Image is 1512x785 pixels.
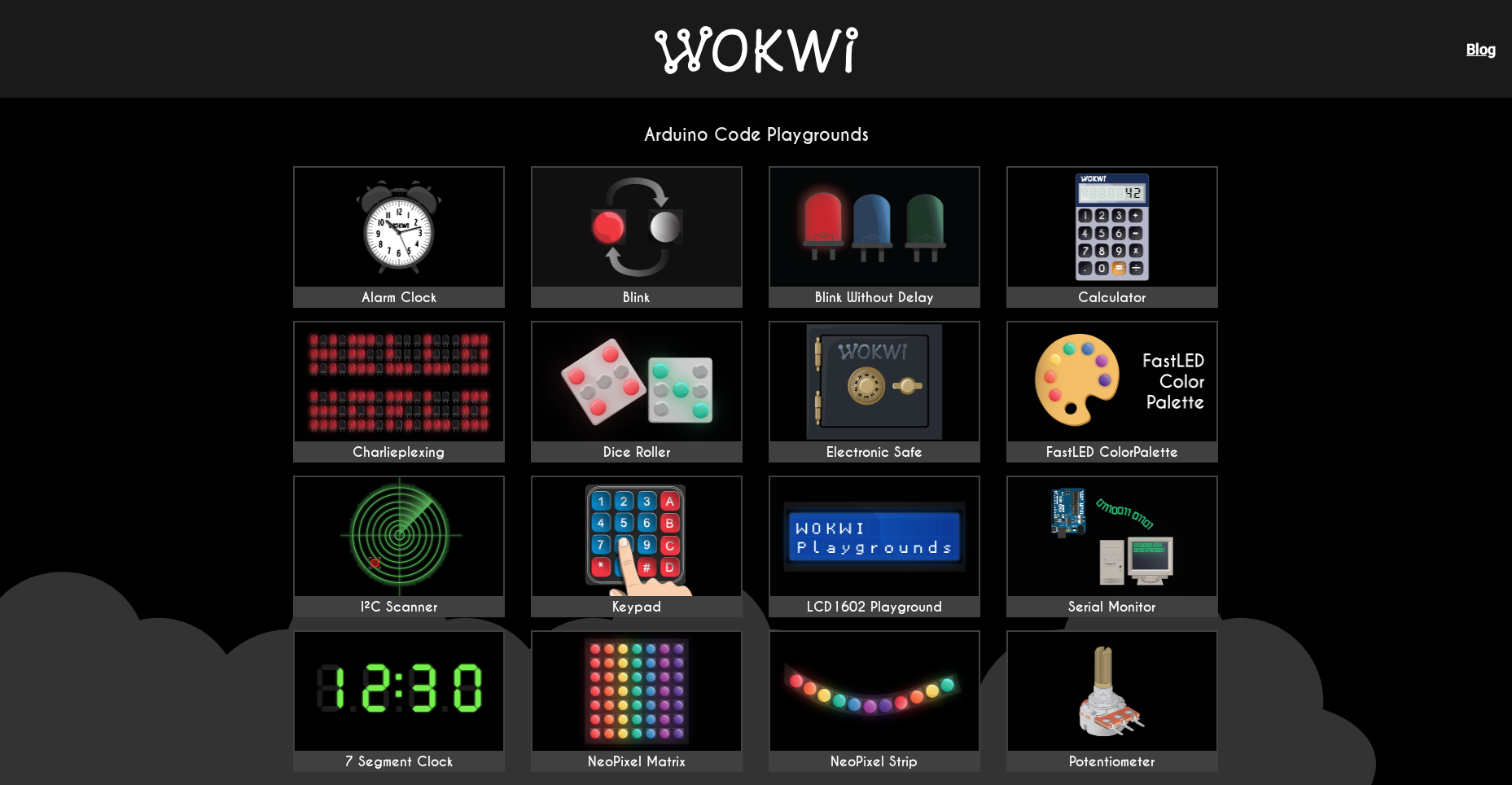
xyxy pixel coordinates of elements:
div: Dice Roller [532,445,741,461]
div: Calculator [1008,290,1216,306]
a: Dice Roller [531,321,743,463]
img: FastLED ColorPalette [1008,322,1216,441]
a: Serial Monitor [1006,476,1218,617]
img: Alarm Clock [295,168,503,287]
img: Charlieplexing [295,322,503,441]
img: LCD1602 Playground [770,477,979,596]
a: Alarm Clock [293,166,505,308]
img: 7 Segment Clock [295,632,503,751]
img: Blink Without Delay [770,168,979,287]
img: Wokwi [655,26,858,74]
div: Blink Without Delay [770,290,979,306]
div: FastLED ColorPalette [1008,445,1216,461]
div: Charlieplexing [295,445,503,461]
img: Calculator [1008,168,1216,287]
a: LCD1602 Playground [769,476,980,617]
a: Blink Without Delay [769,166,980,308]
div: LCD1602 Playground [770,599,979,616]
img: NeoPixel Matrix [532,632,741,751]
a: 7 Segment Clock [293,630,505,772]
a: Electronic Safe [769,321,980,463]
img: Potentiometer [1008,632,1216,751]
div: I²C Scanner [295,599,503,616]
a: Charlieplexing [293,321,505,463]
img: NeoPixel Strip [770,632,979,751]
div: Potentiometer [1008,754,1216,770]
img: Blink [532,168,741,287]
div: Blink [532,290,741,306]
a: FastLED ColorPalette [1006,321,1218,463]
img: I²C Scanner [295,477,503,596]
a: I²C Scanner [293,476,505,617]
a: NeoPixel Strip [769,630,980,772]
div: NeoPixel Strip [770,754,979,770]
a: Calculator [1006,166,1218,308]
div: Alarm Clock [295,290,503,306]
a: Blog [1466,41,1496,58]
div: NeoPixel Matrix [532,754,741,770]
a: Potentiometer [1006,630,1218,772]
img: Keypad [532,477,741,596]
div: Serial Monitor [1008,599,1216,616]
img: Serial Monitor [1008,477,1216,596]
img: Electronic Safe [770,322,979,441]
div: Keypad [532,599,741,616]
h2: Arduino Code Playgrounds [280,124,1233,146]
a: Keypad [531,476,743,617]
div: 7 Segment Clock [295,754,503,770]
a: NeoPixel Matrix [531,630,743,772]
div: Electronic Safe [770,445,979,461]
a: Blink [531,166,743,308]
img: Dice Roller [532,322,741,441]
